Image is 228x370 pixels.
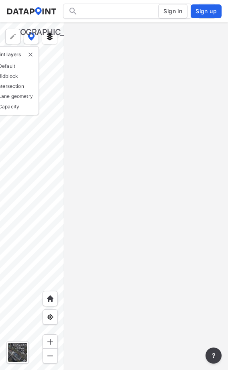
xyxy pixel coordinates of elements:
[163,7,182,15] span: Sign in
[27,51,34,58] img: close-external-leyer.3061a1c7.svg
[43,309,58,325] div: View my location
[6,7,57,15] img: dataPointLogo.9353c09d.svg
[6,341,29,364] div: Toggle basemap
[206,348,222,364] button: more
[43,348,58,364] div: Zoom out
[210,351,217,360] span: ?
[157,4,189,18] a: Sign in
[46,295,54,303] img: +XpAUvaXAN7GudzAAAAAElFTkSuQmCC
[5,29,20,44] div: Polygon tool
[27,51,34,58] button: delete
[46,352,54,360] img: MAAAAAElFTkSuQmCC
[6,26,170,38] div: [GEOGRAPHIC_DATA], [GEOGRAPHIC_DATA]
[46,313,54,321] img: zeq5HYn9AnE9l6UmnFLPAAAAAElFTkSuQmCC
[189,4,222,18] a: Sign up
[191,4,222,18] button: Sign up
[195,7,217,15] span: Sign up
[43,291,58,306] div: Home
[158,4,187,18] button: Sign in
[43,334,58,350] div: Zoom in
[46,338,54,346] img: ZvzfEJKXnyWIrJytrsY285QMwk63cM6Drc+sIAAAAASUVORK5CYII=
[9,33,17,41] img: +Dz8AAAAASUVORK5CYII=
